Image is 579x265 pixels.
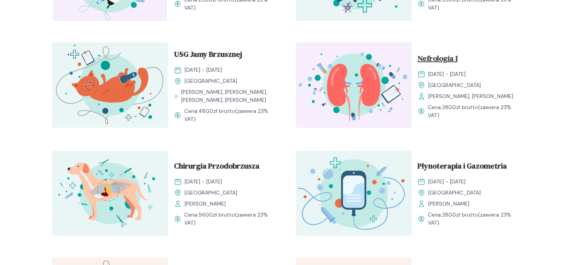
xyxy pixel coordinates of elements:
[418,160,521,175] a: Płynoterapia i Gazometria
[418,160,507,175] span: Płynoterapia i Gazometria
[52,151,168,236] img: ZpbG-B5LeNNTxNnI_ChiruJB_T.svg
[185,189,237,197] span: [GEOGRAPHIC_DATA]
[185,178,222,186] span: [DATE] - [DATE]
[296,42,412,128] img: ZpbSsR5LeNNTxNrh_Nefro_T.svg
[181,88,278,104] span: [PERSON_NAME], [PERSON_NAME], [PERSON_NAME], [PERSON_NAME]
[296,151,412,236] img: Zpay8B5LeNNTxNg0_P%C5%82ynoterapia_T.svg
[428,189,481,197] span: [GEOGRAPHIC_DATA]
[428,211,521,227] span: Cena: (zawiera 23% VAT)
[185,200,226,208] span: [PERSON_NAME]
[442,211,478,218] span: 2800 zł brutto
[428,81,481,89] span: [GEOGRAPHIC_DATA]
[428,92,513,100] span: [PERSON_NAME], [PERSON_NAME]
[185,77,237,85] span: [GEOGRAPHIC_DATA]
[174,160,260,175] span: Chirurgia Przodobrzusza
[428,103,521,119] span: Cena: (zawiera 23% VAT)
[428,178,466,186] span: [DATE] - [DATE]
[174,48,278,63] a: USG Jamy Brzusznej
[52,42,168,128] img: ZpbG_h5LeNNTxNnP_USG_JB_T.svg
[198,211,235,218] span: 5600 zł brutto
[418,53,458,67] span: Nefrologia I
[428,200,469,208] span: [PERSON_NAME]
[442,104,478,111] span: 2800 zł brutto
[184,107,278,123] span: Cena: (zawiera 23% VAT)
[184,211,278,227] span: Cena: (zawiera 23% VAT)
[185,66,222,74] span: [DATE] - [DATE]
[418,53,521,67] a: Nefrologia I
[428,70,466,78] span: [DATE] - [DATE]
[198,108,235,114] span: 4800 zł brutto
[174,160,278,175] a: Chirurgia Przodobrzusza
[174,48,242,63] span: USG Jamy Brzusznej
